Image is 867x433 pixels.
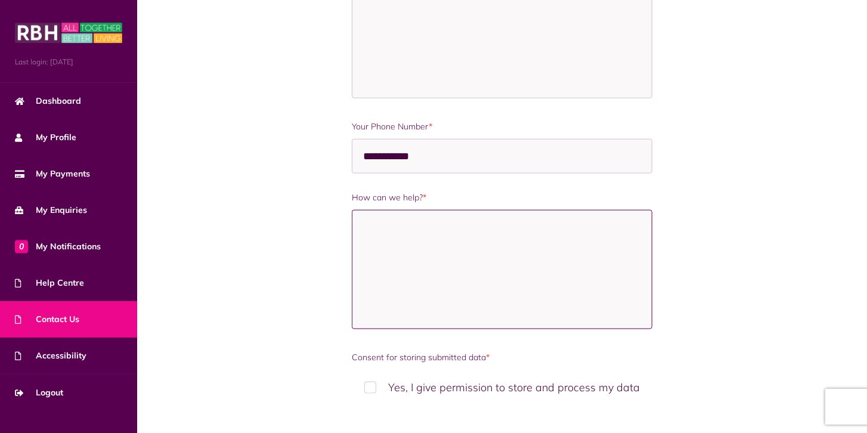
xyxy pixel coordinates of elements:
[352,120,652,133] label: Your Phone Number
[15,240,101,253] span: My Notifications
[15,21,122,45] img: MyRBH
[15,204,87,216] span: My Enquiries
[15,240,28,253] span: 0
[15,277,84,289] span: Help Centre
[352,351,652,364] label: Consent for storing submitted data
[15,168,90,180] span: My Payments
[15,313,79,326] span: Contact Us
[15,386,63,399] span: Logout
[15,350,86,362] span: Accessibility
[15,95,81,107] span: Dashboard
[352,191,652,204] label: How can we help?
[15,57,122,67] span: Last login: [DATE]
[352,370,652,405] label: Yes, I give permission to store and process my data
[15,131,76,144] span: My Profile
